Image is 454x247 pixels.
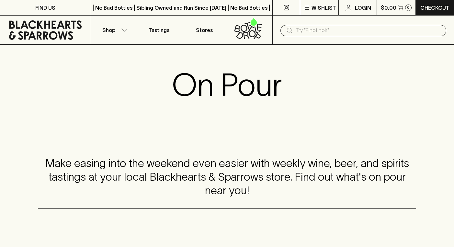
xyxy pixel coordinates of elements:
h1: On Pour [172,67,282,103]
input: Try "Pinot noir" [296,25,441,36]
p: 0 [407,6,410,9]
button: Shop [91,16,136,44]
p: Checkout [420,4,449,12]
p: Shop [102,26,115,34]
p: Wishlist [312,4,336,12]
p: $0.00 [381,4,396,12]
p: Tastings [149,26,169,34]
a: Tastings [136,16,182,44]
h4: Make easing into the weekend even easier with weekly wine, beer, and spirits tastings at your loc... [38,157,416,197]
p: Stores [196,26,213,34]
p: FIND US [35,4,55,12]
p: Login [355,4,371,12]
a: Stores [182,16,227,44]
